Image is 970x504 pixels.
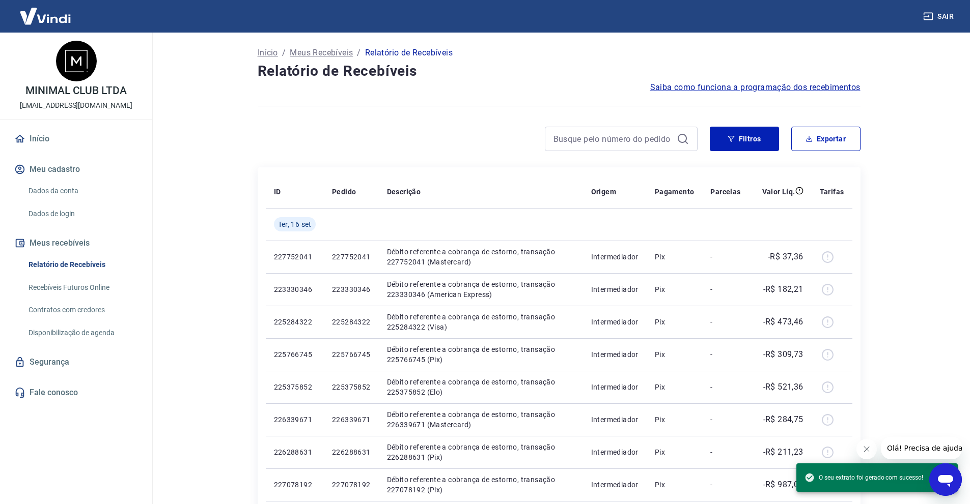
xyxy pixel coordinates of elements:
[332,187,356,197] p: Pedido
[258,47,278,59] a: Início
[24,203,140,224] a: Dados de login
[282,47,286,59] p: /
[763,316,803,328] p: -R$ 473,46
[591,284,639,294] p: Intermediador
[278,219,312,229] span: Ter, 16 set
[274,349,316,360] p: 225766745
[655,480,695,490] p: Pix
[710,414,740,425] p: -
[12,381,140,404] a: Fale conosco
[357,47,361,59] p: /
[274,252,316,262] p: 227752041
[56,41,97,81] img: 2376d592-4d34-4ee8-99c1-724014accce1.jpeg
[655,317,695,327] p: Pix
[258,61,861,81] h4: Relatório de Recebíveis
[710,349,740,360] p: -
[856,439,877,459] iframe: Fechar mensagem
[655,349,695,360] p: Pix
[12,232,140,254] button: Meus recebíveis
[274,480,316,490] p: 227078192
[274,284,316,294] p: 223330346
[12,128,140,150] a: Início
[290,47,353,59] a: Meus Recebíveis
[332,317,371,327] p: 225284322
[655,284,695,294] p: Pix
[6,7,86,15] span: Olá! Precisa de ajuda?
[387,442,575,462] p: Débito referente a cobrança de estorno, transação 226288631 (Pix)
[650,81,861,94] a: Saiba como funciona a programação dos recebimentos
[274,414,316,425] p: 226339671
[387,344,575,365] p: Débito referente a cobrança de estorno, transação 225766745 (Pix)
[929,463,962,496] iframe: Botão para abrir a janela de mensagens
[791,127,861,151] button: Exportar
[332,447,371,457] p: 226288631
[763,381,803,393] p: -R$ 521,36
[763,446,803,458] p: -R$ 211,23
[591,447,639,457] p: Intermediador
[387,312,575,332] p: Débito referente a cobrança de estorno, transação 225284322 (Visa)
[553,131,673,146] input: Busque pelo número do pedido
[591,187,616,197] p: Origem
[387,475,575,495] p: Débito referente a cobrança de estorno, transação 227078192 (Pix)
[365,47,453,59] p: Relatório de Recebíveis
[655,447,695,457] p: Pix
[274,382,316,392] p: 225375852
[655,382,695,392] p: Pix
[25,85,127,96] p: MINIMAL CLUB LTDA
[24,322,140,343] a: Disponibilização de agenda
[387,187,421,197] p: Descrição
[274,447,316,457] p: 226288631
[332,349,371,360] p: 225766745
[332,382,371,392] p: 225375852
[710,480,740,490] p: -
[820,187,844,197] p: Tarifas
[655,252,695,262] p: Pix
[387,377,575,397] p: Débito referente a cobrança de estorno, transação 225375852 (Elo)
[655,187,695,197] p: Pagamento
[274,187,281,197] p: ID
[332,480,371,490] p: 227078192
[710,284,740,294] p: -
[24,300,140,320] a: Contratos com credores
[655,414,695,425] p: Pix
[710,382,740,392] p: -
[387,409,575,430] p: Débito referente a cobrança de estorno, transação 226339671 (Mastercard)
[881,437,962,459] iframe: Mensagem da empresa
[24,181,140,201] a: Dados da conta
[591,414,639,425] p: Intermediador
[24,277,140,298] a: Recebíveis Futuros Online
[12,1,78,32] img: Vindi
[274,317,316,327] p: 225284322
[24,254,140,275] a: Relatório de Recebíveis
[763,348,803,361] p: -R$ 309,73
[591,382,639,392] p: Intermediador
[768,251,803,263] p: -R$ 37,36
[387,279,575,300] p: Débito referente a cobrança de estorno, transação 223330346 (American Express)
[12,351,140,373] a: Segurança
[805,472,923,483] span: O seu extrato foi gerado com sucesso!
[591,349,639,360] p: Intermediador
[710,447,740,457] p: -
[591,252,639,262] p: Intermediador
[762,187,795,197] p: Valor Líq.
[710,317,740,327] p: -
[12,158,140,181] button: Meu cadastro
[921,7,958,26] button: Sair
[763,413,803,426] p: -R$ 284,75
[591,317,639,327] p: Intermediador
[710,252,740,262] p: -
[591,480,639,490] p: Intermediador
[332,414,371,425] p: 226339671
[763,283,803,295] p: -R$ 182,21
[763,479,803,491] p: -R$ 987,08
[710,187,740,197] p: Parcelas
[710,127,779,151] button: Filtros
[332,252,371,262] p: 227752041
[387,247,575,267] p: Débito referente a cobrança de estorno, transação 227752041 (Mastercard)
[20,100,132,111] p: [EMAIL_ADDRESS][DOMAIN_NAME]
[332,284,371,294] p: 223330346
